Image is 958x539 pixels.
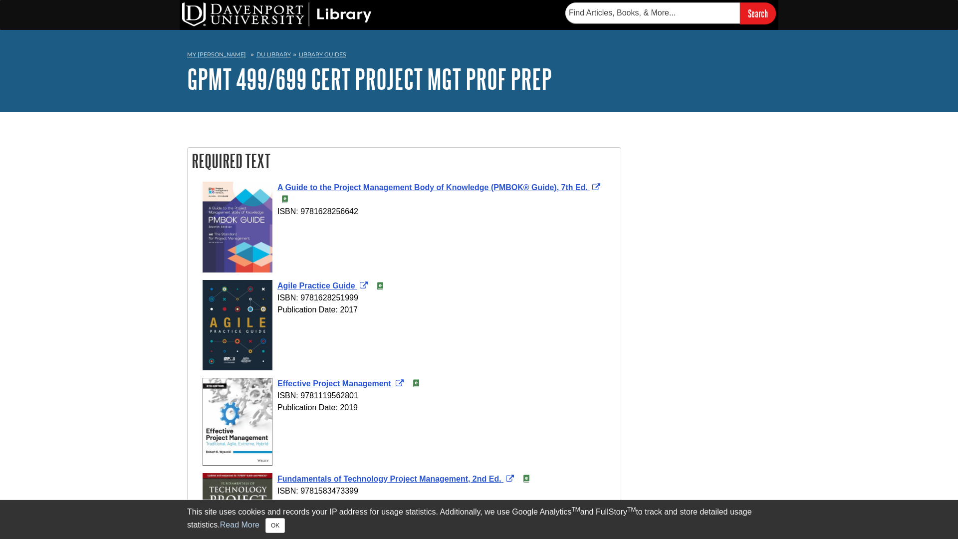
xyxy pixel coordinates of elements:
a: GPMT 499/699 Cert Project Mgt Prof Prep [187,63,552,94]
button: Close [265,518,285,533]
a: Link opens in new window [277,475,516,483]
img: e-Book [522,475,530,483]
div: Publication Date: 2017 [203,304,616,316]
a: DU Library [256,51,291,58]
div: This site uses cookies and records your IP address for usage statistics. Additionally, we use Goo... [187,506,771,533]
img: Cover Art [203,182,272,272]
a: Read More [220,521,259,529]
img: DU Library [182,2,372,26]
div: Publication Date: 2019 [203,402,616,414]
img: Cover Art [203,280,272,370]
div: ISBN: 9781628256642 [203,206,616,218]
span: Effective Project Management [277,379,391,388]
img: e-Book [376,282,384,290]
span: Fundamentals of Technology Project Management, 2nd Ed. [277,475,501,483]
a: Link opens in new window [277,379,406,388]
a: Link opens in new window [277,281,370,290]
a: My [PERSON_NAME] [187,50,246,59]
div: ISBN: 9781119562801 [203,390,616,402]
img: Cover Art [203,378,272,466]
span: A Guide to the Project Management Body of Knowledge (PMBOK® Guide), 7th Ed. [277,183,588,192]
div: ISBN: 9781583473399 [203,485,616,497]
span: Agile Practice Guide [277,281,355,290]
img: e-Book [412,379,420,387]
sup: TM [627,506,636,513]
form: Searches DU Library's articles, books, and more [565,2,776,24]
a: Library Guides [299,51,346,58]
input: Search [740,2,776,24]
nav: breadcrumb [187,48,771,64]
img: e-Book [281,195,289,203]
div: ISBN: 9781628251999 [203,292,616,304]
sup: TM [571,506,580,513]
a: Link opens in new window [277,183,603,192]
h2: Required Text [188,148,621,174]
input: Find Articles, Books, & More... [565,2,740,23]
